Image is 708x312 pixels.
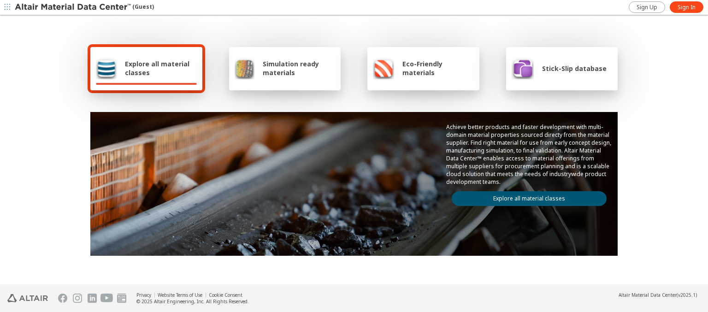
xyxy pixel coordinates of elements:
a: Sign In [670,1,703,13]
div: (Guest) [15,3,154,12]
img: Eco-Friendly materials [373,57,394,79]
span: Sign Up [637,4,657,11]
span: Sign In [678,4,696,11]
img: Stick-Slip database [512,57,534,79]
div: (v2025.1) [619,292,697,298]
span: Explore all material classes [125,59,197,77]
a: Cookie Consent [209,292,242,298]
div: © 2025 Altair Engineering, Inc. All Rights Reserved. [136,298,249,305]
a: Sign Up [629,1,665,13]
img: Altair Engineering [7,294,48,302]
a: Privacy [136,292,151,298]
span: Altair Material Data Center [619,292,677,298]
span: Stick-Slip database [542,64,607,73]
span: Simulation ready materials [263,59,335,77]
span: Eco-Friendly materials [402,59,473,77]
img: Simulation ready materials [235,57,254,79]
img: Altair Material Data Center [15,3,132,12]
p: Achieve better products and faster development with multi-domain material properties sourced dire... [446,123,612,186]
a: Website Terms of Use [158,292,202,298]
a: Explore all material classes [452,191,607,206]
img: Explore all material classes [96,57,117,79]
